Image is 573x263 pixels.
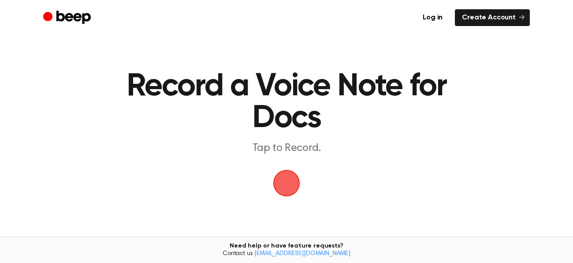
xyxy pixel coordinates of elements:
[5,250,568,258] span: Contact us
[43,9,93,26] a: Beep
[273,170,300,196] img: Beep Logo
[416,9,450,26] a: Log in
[455,9,530,26] a: Create Account
[95,71,478,134] h1: Record a Voice Note for Docs
[117,141,456,156] p: Tap to Record.
[254,251,350,257] a: [EMAIL_ADDRESS][DOMAIN_NAME]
